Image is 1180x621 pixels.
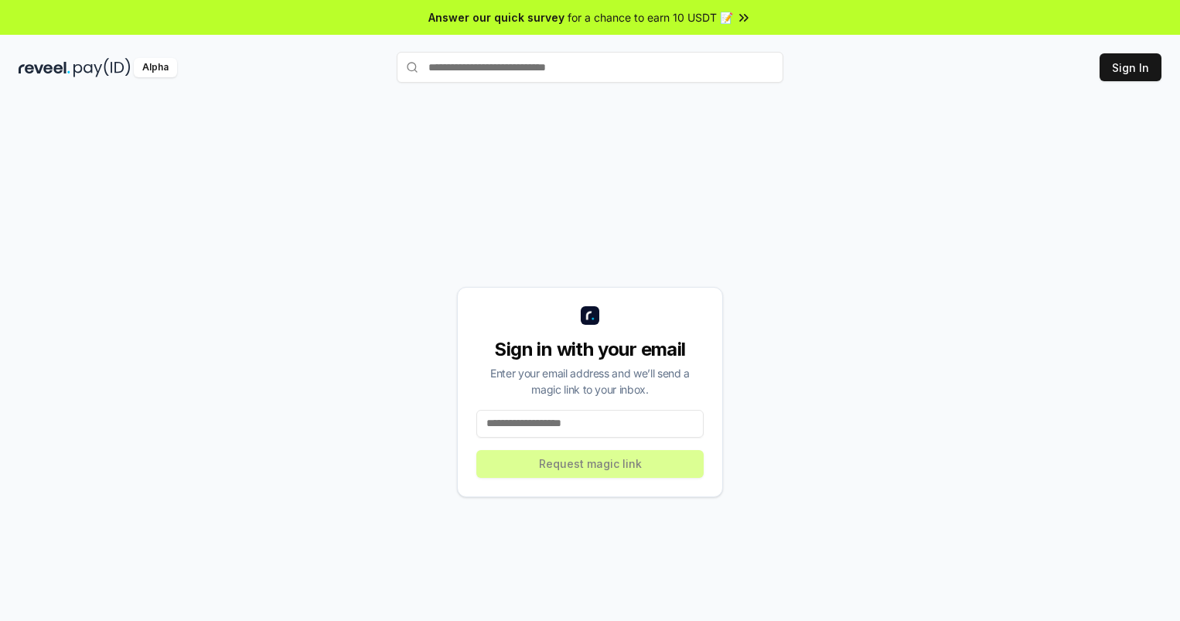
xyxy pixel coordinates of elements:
div: Enter your email address and we’ll send a magic link to your inbox. [476,365,704,398]
button: Sign In [1100,53,1161,81]
img: reveel_dark [19,58,70,77]
div: Alpha [134,58,177,77]
img: logo_small [581,306,599,325]
img: pay_id [73,58,131,77]
span: for a chance to earn 10 USDT 📝 [568,9,733,26]
span: Answer our quick survey [428,9,564,26]
div: Sign in with your email [476,337,704,362]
